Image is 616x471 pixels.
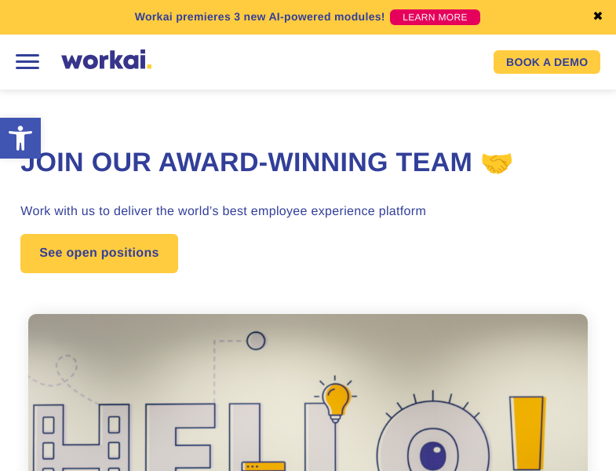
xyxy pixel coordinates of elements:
[20,145,595,181] h1: Join our award-winning team 🤝
[20,234,177,273] a: See open positions
[494,50,600,74] a: BOOK A DEMO
[390,9,480,25] a: LEARN MORE
[20,203,595,221] h3: Work with us to deliver the world’s best employee experience platform
[135,9,385,25] p: Workai premieres 3 new AI-powered modules!
[592,11,603,24] a: ✖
